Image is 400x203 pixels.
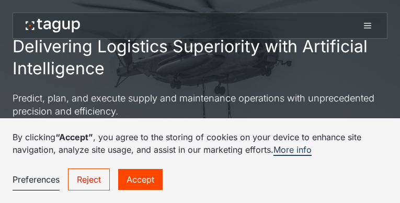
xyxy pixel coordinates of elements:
a: Preferences [13,169,60,190]
a: Accept [118,169,163,190]
h1: Delivering Logistics Superiority with Artificial Intelligence [13,36,387,79]
p: By clicking , you agree to the storing of cookies on your device to enhance site navigation, anal... [13,131,387,156]
a: More info [273,144,312,156]
strong: “Accept” [55,132,93,142]
a: Reject [68,168,110,190]
p: Predict, plan, and execute supply and maintenance operations with unprecedented precision and eff... [13,92,387,118]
